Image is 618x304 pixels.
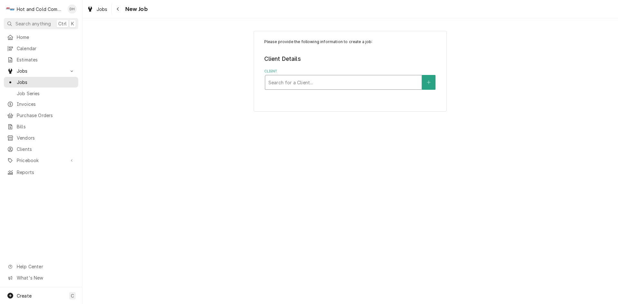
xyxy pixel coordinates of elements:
span: Vendors [17,134,75,141]
a: Reports [4,167,78,178]
svg: Create New Client [427,80,431,85]
button: Navigate back [113,4,123,14]
div: Client [264,69,436,90]
a: Go to Help Center [4,261,78,272]
span: Invoices [17,101,75,107]
span: Jobs [97,6,108,13]
span: Create [17,293,32,299]
div: DH [68,5,77,14]
span: Pricebook [17,157,65,164]
a: Estimates [4,54,78,65]
a: Invoices [4,99,78,109]
span: What's New [17,274,74,281]
span: K [71,20,74,27]
div: Job Create/Update Form [264,39,436,90]
span: Job Series [17,90,75,97]
a: Bills [4,121,78,132]
a: Job Series [4,88,78,99]
p: Please provide the following information to create a job: [264,39,436,45]
a: Go to Jobs [4,66,78,76]
span: Search anything [15,20,51,27]
a: Vendors [4,133,78,143]
div: H [6,5,15,14]
span: Clients [17,146,75,152]
span: Calendar [17,45,75,52]
span: Bills [17,123,75,130]
a: Calendar [4,43,78,54]
span: Purchase Orders [17,112,75,119]
a: Jobs [4,77,78,88]
button: Search anythingCtrlK [4,18,78,29]
label: Client [264,69,436,74]
span: Reports [17,169,75,176]
a: Jobs [84,4,110,14]
a: Home [4,32,78,42]
span: Home [17,34,75,41]
div: Hot and Cold Commercial Kitchens, Inc.'s Avatar [6,5,15,14]
button: Create New Client [422,75,435,90]
div: Job Create/Update [254,31,447,112]
a: Purchase Orders [4,110,78,121]
span: Estimates [17,56,75,63]
div: Hot and Cold Commercial Kitchens, Inc. [17,6,64,13]
span: Jobs [17,79,75,86]
span: Help Center [17,263,74,270]
a: Go to Pricebook [4,155,78,166]
legend: Client Details [264,55,436,63]
a: Clients [4,144,78,154]
a: Go to What's New [4,272,78,283]
span: Ctrl [58,20,67,27]
div: Daryl Harris's Avatar [68,5,77,14]
span: Jobs [17,68,65,74]
span: New Job [123,5,148,14]
span: C [71,292,74,299]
